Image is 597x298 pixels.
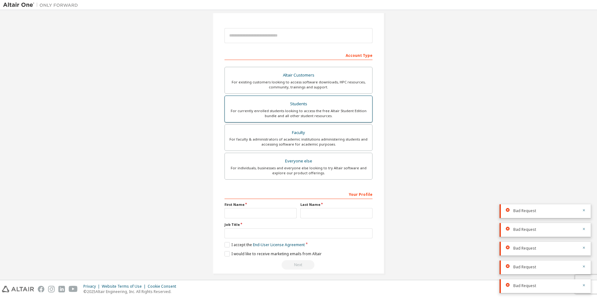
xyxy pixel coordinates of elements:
label: I accept the [224,242,305,247]
span: Bad Request [513,246,536,251]
div: For individuals, businesses and everyone else looking to try Altair software and explore our prod... [229,166,368,176]
img: linkedin.svg [58,286,65,292]
div: For existing customers looking to access software downloads, HPC resources, community, trainings ... [229,80,368,90]
div: Students [229,100,368,108]
div: Altair Customers [229,71,368,80]
label: Job Title [224,222,373,227]
img: facebook.svg [38,286,44,292]
span: Bad Request [513,283,536,288]
label: I would like to receive marketing emails from Altair [224,251,322,256]
label: First Name [224,202,297,207]
div: Faculty [229,128,368,137]
span: Bad Request [513,265,536,270]
img: instagram.svg [48,286,55,292]
div: Account Type [224,50,373,60]
div: Read and acccept EULA to continue [224,260,373,270]
span: Bad Request [513,208,536,213]
label: Last Name [300,202,373,207]
div: For currently enrolled students looking to access the free Altair Student Edition bundle and all ... [229,108,368,118]
img: youtube.svg [69,286,78,292]
div: Privacy [83,284,102,289]
img: Altair One [3,2,81,8]
div: Everyone else [229,157,368,166]
div: Website Terms of Use [102,284,148,289]
div: Your Profile [224,189,373,199]
span: Bad Request [513,227,536,232]
div: For faculty & administrators of academic institutions administering students and accessing softwa... [229,137,368,147]
p: © 2025 Altair Engineering, Inc. All Rights Reserved. [83,289,180,294]
div: Cookie Consent [148,284,180,289]
a: End-User License Agreement [253,242,305,247]
img: altair_logo.svg [2,286,34,292]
